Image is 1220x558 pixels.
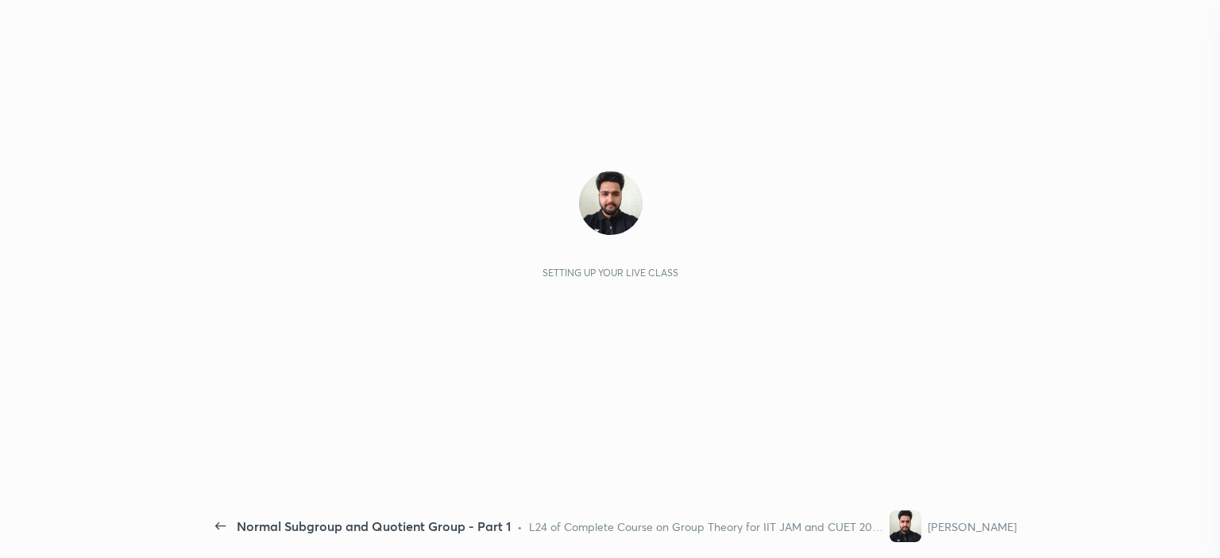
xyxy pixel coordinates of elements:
img: 53d07d7978e04325acf49187cf6a1afc.jpg [579,171,643,235]
div: L24 of Complete Course on Group Theory for IIT JAM and CUET 2026/27 [529,518,884,535]
img: 53d07d7978e04325acf49187cf6a1afc.jpg [890,510,921,542]
div: • [517,518,523,535]
div: [PERSON_NAME] [928,518,1017,535]
div: Normal Subgroup and Quotient Group - Part 1 [237,517,511,536]
div: Setting up your live class [542,267,678,279]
